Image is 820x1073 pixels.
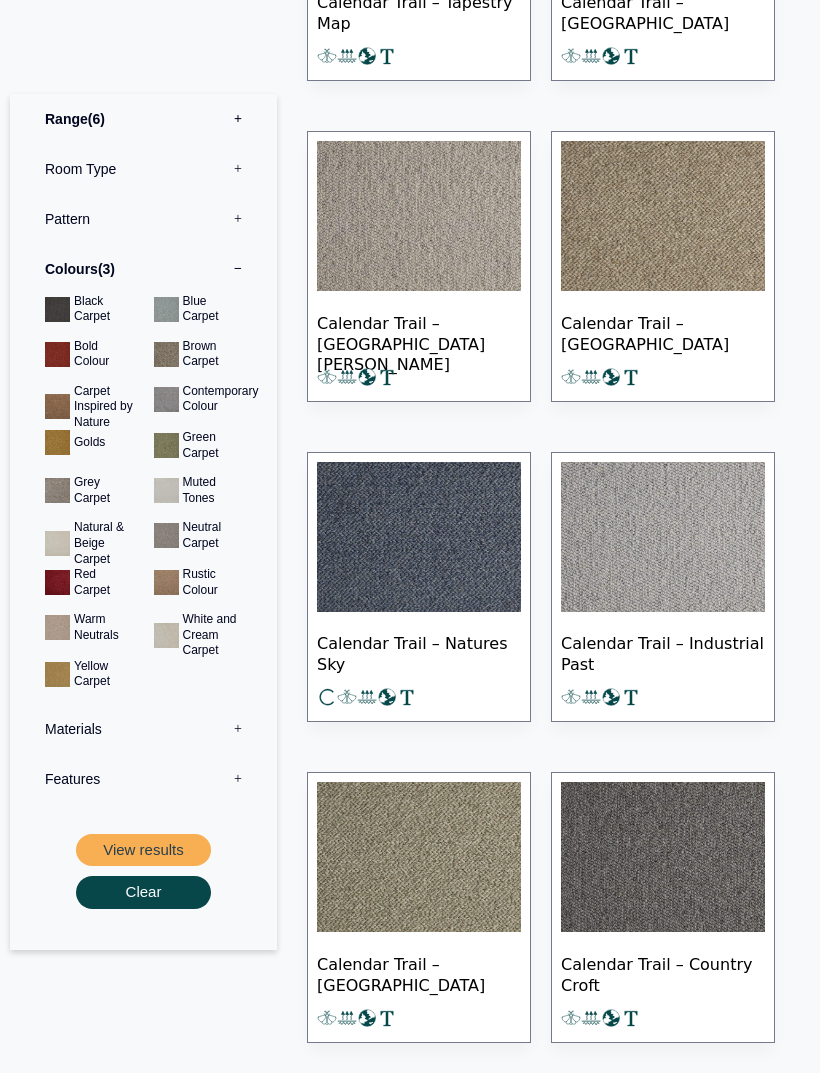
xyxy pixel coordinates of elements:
[307,131,531,402] a: Calendar Trail – [GEOGRAPHIC_DATA][PERSON_NAME]
[317,297,521,367] span: Calendar Trail – [GEOGRAPHIC_DATA][PERSON_NAME]
[307,772,531,1043] a: Calendar Trail – [GEOGRAPHIC_DATA]
[25,94,262,144] label: Range
[317,938,521,1008] span: Calendar Trail – [GEOGRAPHIC_DATA]
[317,617,521,687] span: Calendar Trail – Natures Sky
[551,452,775,723] a: Calendar Trail – Industrial Past
[25,704,262,754] label: Materials
[561,938,765,1008] span: Calendar Trail – Country Croft
[307,452,531,723] a: Calendar Trail – Natures Sky
[561,297,765,367] span: Calendar Trail – [GEOGRAPHIC_DATA]
[561,617,765,687] span: Calendar Trail – Industrial Past
[98,261,115,277] span: 3
[25,244,262,294] label: Colours
[25,144,262,194] label: Room Type
[88,111,105,127] span: 6
[25,194,262,244] label: Pattern
[551,131,775,402] a: Calendar Trail – [GEOGRAPHIC_DATA]
[551,772,775,1043] a: Calendar Trail – Country Croft
[76,834,211,867] button: View results
[25,754,262,804] label: Features
[76,877,211,910] button: Clear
